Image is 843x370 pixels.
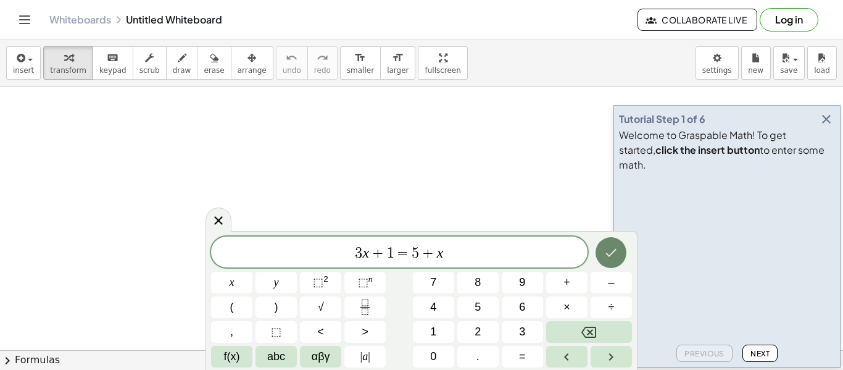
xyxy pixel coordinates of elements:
[224,348,240,365] span: f(x)
[313,276,323,288] span: ⬚
[591,272,632,293] button: Minus
[107,51,118,65] i: keyboard
[276,46,308,80] button: undoundo
[596,237,626,268] button: Done
[344,346,386,368] button: Absolute value
[748,66,763,75] span: new
[314,66,331,75] span: redo
[283,66,301,75] span: undo
[347,66,374,75] span: smaller
[211,296,252,318] button: (
[546,296,588,318] button: Times
[369,246,387,261] span: +
[741,46,771,80] button: new
[394,246,412,261] span: =
[760,8,818,32] button: Log in
[340,46,381,80] button: format_sizesmaller
[344,272,386,293] button: Superscript
[563,299,570,316] span: ×
[317,324,324,340] span: <
[387,66,409,75] span: larger
[475,324,481,340] span: 2
[230,274,235,291] span: x
[344,296,386,318] button: Fraction
[502,321,543,343] button: 3
[502,296,543,318] button: 6
[344,321,386,343] button: Greater than
[591,296,632,318] button: Divide
[139,66,160,75] span: scrub
[387,246,394,261] span: 1
[93,46,133,80] button: keyboardkeypad
[702,66,732,75] span: settings
[648,14,747,25] span: Collaborate Live
[230,299,234,316] span: (
[358,276,368,288] span: ⬚
[655,143,760,156] b: click the insert button
[271,324,281,340] span: ⬚
[255,272,297,293] button: y
[519,274,525,291] span: 9
[173,66,191,75] span: draw
[457,346,499,368] button: .
[211,272,252,293] button: x
[317,51,328,65] i: redo
[502,272,543,293] button: 9
[563,274,570,291] span: +
[591,346,632,368] button: Right arrow
[619,128,835,172] div: Welcome to Graspable Math! To get started, to enter some math.
[300,296,341,318] button: Square root
[13,66,34,75] span: insert
[300,346,341,368] button: Greek alphabet
[519,299,525,316] span: 6
[773,46,805,80] button: save
[255,296,297,318] button: )
[312,348,330,365] span: αβγ
[211,321,252,343] button: ,
[413,272,454,293] button: 7
[43,46,93,80] button: transform
[368,274,373,284] sup: n
[546,346,588,368] button: Left arrow
[204,66,224,75] span: erase
[274,274,279,291] span: y
[418,46,467,80] button: fullscreen
[49,14,111,26] a: Whiteboards
[255,346,297,368] button: Alphabet
[419,246,437,261] span: +
[231,46,273,80] button: arrange
[307,46,338,80] button: redoredo
[476,348,480,365] span: .
[362,324,368,340] span: >
[519,348,526,365] span: =
[807,46,837,80] button: load
[619,112,705,127] div: Tutorial Step 1 of 6
[392,51,404,65] i: format_size
[238,66,267,75] span: arrange
[475,274,481,291] span: 8
[255,321,297,343] button: Placeholder
[412,246,419,261] span: 5
[430,324,436,340] span: 1
[437,245,444,261] var: x
[696,46,739,80] button: settings
[300,321,341,343] button: Less than
[286,51,297,65] i: undo
[430,299,436,316] span: 4
[637,9,757,31] button: Collaborate Live
[546,321,632,343] button: Backspace
[354,51,366,65] i: format_size
[15,10,35,30] button: Toggle navigation
[99,66,127,75] span: keypad
[546,272,588,293] button: Plus
[50,66,86,75] span: transform
[430,348,436,365] span: 0
[362,245,369,261] var: x
[133,46,167,80] button: scrub
[519,324,525,340] span: 3
[413,296,454,318] button: 4
[742,345,778,362] button: Next
[608,299,615,316] span: ÷
[300,272,341,293] button: Squared
[368,350,370,363] span: |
